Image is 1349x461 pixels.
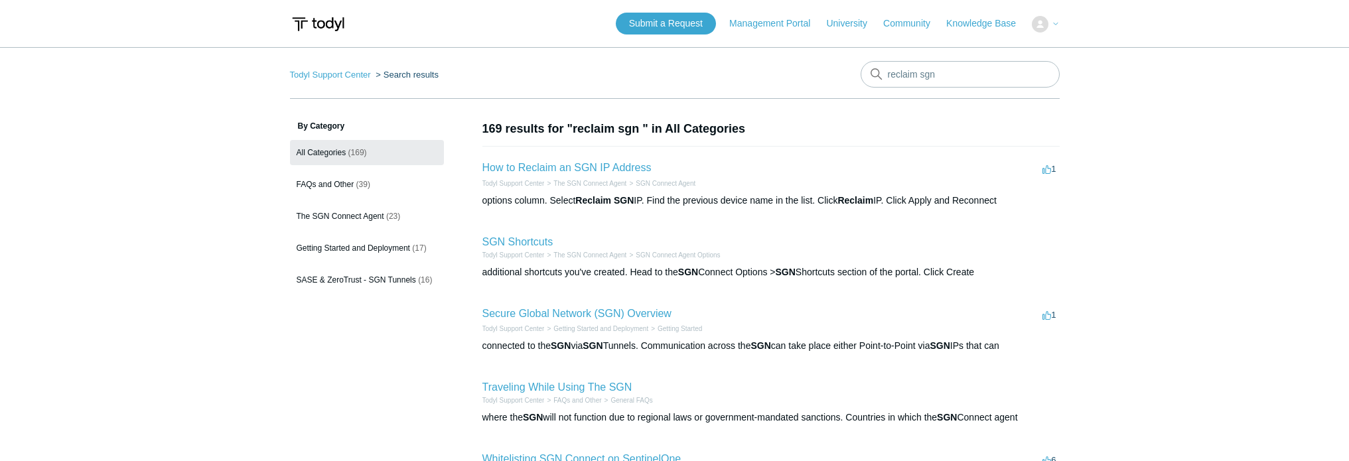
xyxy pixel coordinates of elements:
em: SGN [551,340,571,351]
span: (17) [412,243,426,253]
input: Search [861,61,1060,88]
li: FAQs and Other [544,395,601,405]
span: All Categories [297,148,346,157]
span: SASE & ZeroTrust - SGN Tunnels [297,275,416,285]
a: Todyl Support Center [482,180,545,187]
li: Todyl Support Center [482,324,545,334]
a: Management Portal [729,17,823,31]
a: FAQs and Other (39) [290,172,444,197]
a: The SGN Connect Agent [553,251,626,259]
span: Getting Started and Deployment [297,243,410,253]
li: The SGN Connect Agent [544,178,626,188]
a: Getting Started and Deployment (17) [290,235,444,261]
div: additional shortcuts you've created. Head to the Connect Options > Shortcuts section of the porta... [482,265,1060,279]
a: The SGN Connect Agent (23) [290,204,444,229]
em: SGN [937,412,957,423]
a: The SGN Connect Agent [553,180,626,187]
li: Todyl Support Center [482,250,545,260]
a: SASE & ZeroTrust - SGN Tunnels (16) [290,267,444,293]
li: SGN Connect Agent Options [626,250,720,260]
a: Knowledge Base [946,17,1029,31]
a: Todyl Support Center [290,70,371,80]
a: All Categories (169) [290,140,444,165]
div: where the will not function due to regional laws or government-mandated sanctions. Countries in w... [482,411,1060,425]
a: Secure Global Network (SGN) Overview [482,308,672,319]
em: SGN [678,267,698,277]
li: Getting Started [648,324,702,334]
a: Todyl Support Center [482,325,545,332]
a: Traveling While Using The SGN [482,381,632,393]
div: connected to the via Tunnels. Communication across the can take place either Point-to-Point via I... [482,339,1060,353]
a: Getting Started and Deployment [553,325,648,332]
em: SGN [930,340,950,351]
span: (23) [386,212,400,221]
span: (16) [418,275,432,285]
a: Todyl Support Center [482,397,545,404]
span: 1 [1042,164,1056,174]
li: Todyl Support Center [290,70,374,80]
a: Todyl Support Center [482,251,545,259]
em: SGN [523,412,543,423]
span: The SGN Connect Agent [297,212,384,221]
h3: By Category [290,120,444,132]
li: Todyl Support Center [482,395,545,405]
em: Reclaim SGN [575,195,634,206]
a: SGN Connect Agent [636,180,695,187]
li: General FAQs [602,395,653,405]
span: (169) [348,148,367,157]
a: SGN Shortcuts [482,236,553,247]
a: FAQs and Other [553,397,601,404]
li: Todyl Support Center [482,178,545,188]
a: University [826,17,880,31]
em: SGN [776,267,796,277]
em: Reclaim [837,195,873,206]
a: General FAQs [610,397,652,404]
div: options column. Select IP. Find the previous device name in the list. Click IP. Click Apply and R... [482,194,1060,208]
span: (39) [356,180,370,189]
span: 1 [1042,310,1056,320]
a: SGN Connect Agent Options [636,251,720,259]
span: FAQs and Other [297,180,354,189]
img: Todyl Support Center Help Center home page [290,12,346,36]
a: How to Reclaim an SGN IP Address [482,162,652,173]
li: The SGN Connect Agent [544,250,626,260]
li: SGN Connect Agent [626,178,695,188]
a: Community [883,17,944,31]
a: Submit a Request [616,13,716,34]
em: SGN [583,340,603,351]
li: Search results [373,70,439,80]
li: Getting Started and Deployment [544,324,648,334]
h1: 169 results for "reclaim sgn " in All Categories [482,120,1060,138]
em: SGN [750,340,770,351]
a: Getting Started [658,325,702,332]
